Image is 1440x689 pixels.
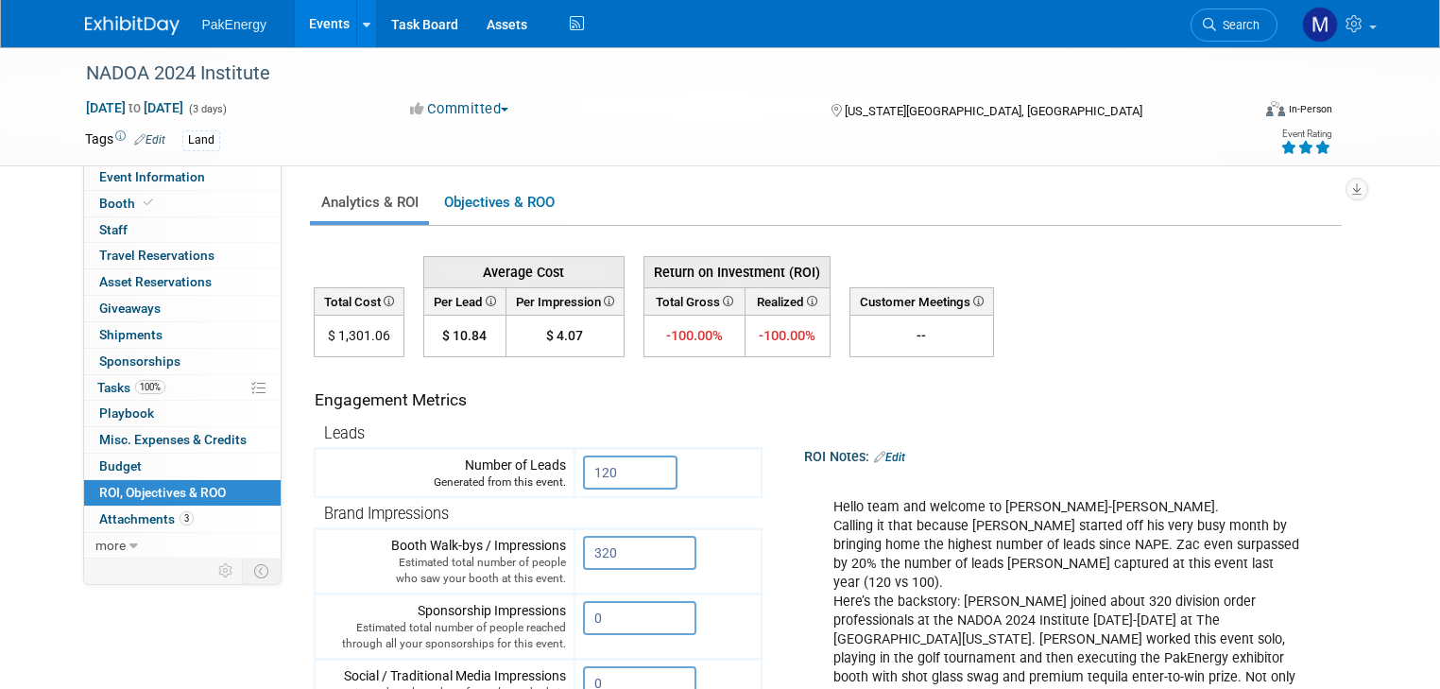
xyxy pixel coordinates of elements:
[84,454,281,479] a: Budget
[323,536,566,587] div: Booth Walk-bys / Impressions
[85,129,165,151] td: Tags
[323,555,566,587] div: Estimated total number of people who saw your booth at this event.
[182,130,220,150] div: Land
[323,601,566,652] div: Sponsorship Impressions
[180,511,194,525] span: 3
[99,196,157,211] span: Booth
[506,287,624,315] th: Per Impression
[85,16,180,35] img: ExhibitDay
[423,287,506,315] th: Per Lead
[202,17,266,32] span: PakEnergy
[845,104,1142,118] span: [US_STATE][GEOGRAPHIC_DATA], [GEOGRAPHIC_DATA]
[1266,101,1285,116] img: Format-Inperson.png
[314,287,403,315] th: Total Cost
[874,451,905,464] a: Edit
[84,401,281,426] a: Playbook
[84,243,281,268] a: Travel Reservations
[84,533,281,559] a: more
[643,256,830,287] th: Return on Investment (ROI)
[84,507,281,532] a: Attachments3
[1280,129,1331,139] div: Event Rating
[99,169,205,184] span: Event Information
[84,191,281,216] a: Booth
[99,511,194,526] span: Attachments
[99,248,214,263] span: Travel Reservations
[85,99,184,116] span: [DATE] [DATE]
[433,184,565,221] a: Objectives & ROO
[643,287,746,315] th: Total Gross
[84,427,281,453] a: Misc. Expenses & Credits
[84,375,281,401] a: Tasks100%
[79,57,1226,91] div: NADOA 2024 Institute
[135,380,165,394] span: 100%
[849,287,993,315] th: Customer Meetings
[99,222,128,237] span: Staff
[99,405,154,421] span: Playbook
[144,198,153,208] i: Booth reservation complete
[99,485,226,500] span: ROI, Objectives & ROO
[95,538,126,553] span: more
[315,388,754,412] div: Engagement Metrics
[314,316,403,357] td: $ 1,301.06
[858,326,986,345] div: --
[84,322,281,348] a: Shipments
[666,327,723,344] span: -100.00%
[1191,9,1277,42] a: Search
[99,432,247,447] span: Misc. Expenses & Credits
[84,296,281,321] a: Giveaways
[324,505,449,523] span: Brand Impressions
[84,480,281,506] a: ROI, Objectives & ROO
[1148,98,1332,127] div: Event Format
[1216,18,1260,32] span: Search
[84,217,281,243] a: Staff
[210,559,243,583] td: Personalize Event Tab Strip
[242,559,281,583] td: Toggle Event Tabs
[804,442,1350,467] div: ROI Notes:
[84,164,281,190] a: Event Information
[99,301,161,316] span: Giveaways
[97,380,165,395] span: Tasks
[442,328,487,343] span: $ 10.84
[126,100,144,115] span: to
[1288,102,1332,116] div: In-Person
[759,327,815,344] span: -100.00%
[99,353,180,369] span: Sponsorships
[84,269,281,295] a: Asset Reservations
[323,620,566,652] div: Estimated total number of people reached through all your sponsorships for this event.
[99,274,212,289] span: Asset Reservations
[324,424,365,442] span: Leads
[99,327,163,342] span: Shipments
[403,99,516,119] button: Committed
[323,456,566,491] div: Number of Leads
[546,328,583,343] span: $ 4.07
[310,184,429,221] a: Analytics & ROI
[323,474,566,491] div: Generated from this event.
[187,103,227,115] span: (3 days)
[423,256,624,287] th: Average Cost
[134,133,165,146] a: Edit
[84,349,281,374] a: Sponsorships
[1302,7,1338,43] img: Mary Walker
[746,287,830,315] th: Realized
[99,458,142,474] span: Budget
